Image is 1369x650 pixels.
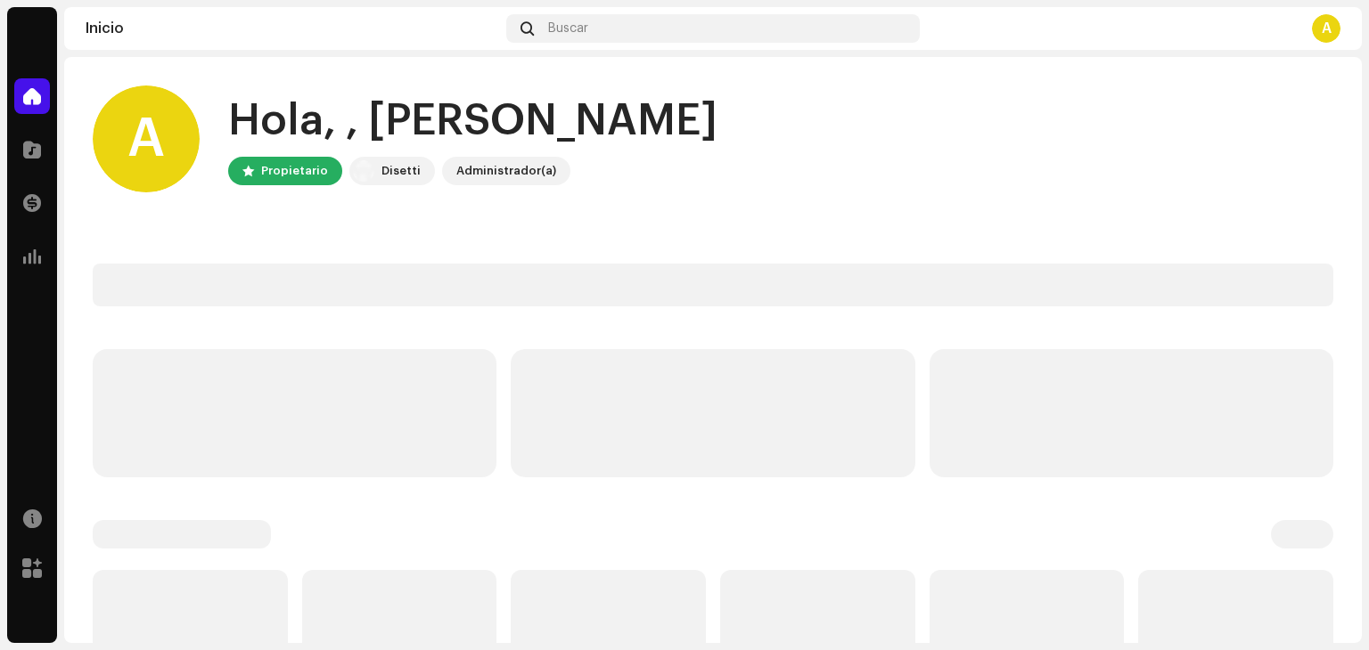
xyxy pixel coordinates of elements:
[353,160,374,182] img: 02a7c2d3-3c89-4098-b12f-2ff2945c95ee
[548,21,588,36] span: Buscar
[261,160,328,182] div: Propietario
[456,160,556,182] div: Administrador(a)
[381,160,421,182] div: Disetti
[93,85,200,192] div: A
[86,21,499,36] div: Inicio
[228,93,717,150] div: Hola, , [PERSON_NAME]
[1312,14,1340,43] div: A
